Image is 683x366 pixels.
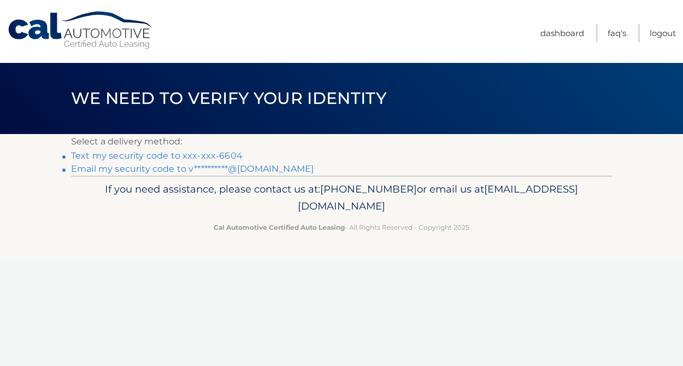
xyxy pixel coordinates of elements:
span: We need to verify your identity [71,88,386,108]
a: FAQ's [608,24,626,42]
a: Dashboard [540,24,584,42]
p: If you need assistance, please contact us at: or email us at [78,181,605,216]
span: [PHONE_NUMBER] [320,183,417,195]
p: - All Rights Reserved - Copyright 2025 [78,222,605,233]
strong: Cal Automotive Certified Auto Leasing [214,223,345,231]
a: Email my security code to v**********@[DOMAIN_NAME] [71,164,314,174]
a: Logout [650,24,676,42]
p: Select a delivery method: [71,134,612,149]
a: Text my security code to xxx-xxx-6604 [71,150,243,161]
a: Cal Automotive [7,11,155,50]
